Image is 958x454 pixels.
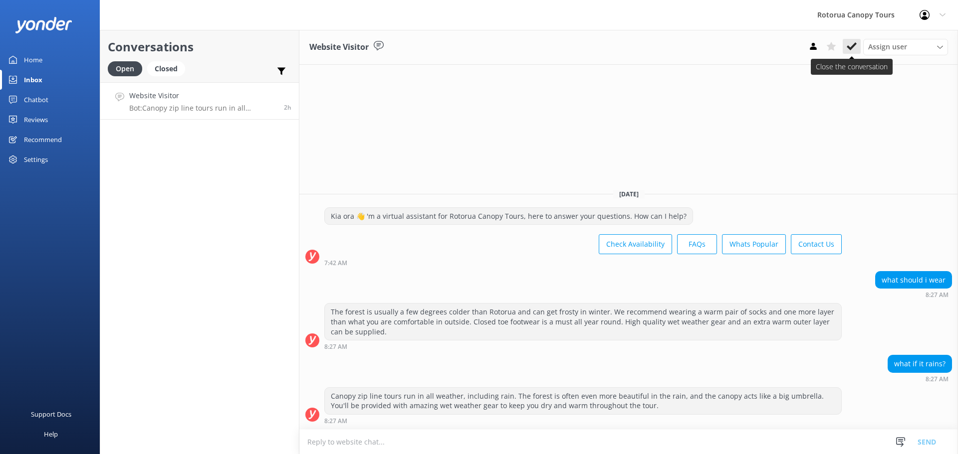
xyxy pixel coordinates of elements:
div: Open [108,61,142,76]
button: Contact Us [791,234,842,254]
div: Sep 18 2025 08:27am (UTC +12:00) Pacific/Auckland [875,291,952,298]
div: Help [44,424,58,444]
a: Website VisitorBot:Canopy zip line tours run in all weather, including rain. The forest is often ... [100,82,299,120]
div: Home [24,50,42,70]
button: FAQs [677,234,717,254]
div: Settings [24,150,48,169]
div: Canopy zip line tours run in all weather, including rain. The forest is often even more beautiful... [325,388,841,414]
p: Bot: Canopy zip line tours run in all weather, including rain. The forest is often even more beau... [129,104,276,113]
a: Closed [147,63,190,74]
span: [DATE] [613,190,645,198]
h4: Website Visitor [129,90,276,101]
strong: 8:27 AM [926,376,949,382]
a: Open [108,63,147,74]
div: what if it rains? [888,355,952,372]
span: Assign user [868,41,907,52]
div: what should i wear [876,272,952,289]
div: Recommend [24,130,62,150]
img: yonder-white-logo.png [15,17,72,33]
div: Assign User [863,39,948,55]
button: Check Availability [599,234,672,254]
h3: Website Visitor [309,41,369,54]
div: Sep 18 2025 08:27am (UTC +12:00) Pacific/Auckland [324,417,842,424]
div: Support Docs [31,404,71,424]
strong: 8:27 AM [926,292,949,298]
strong: 7:42 AM [324,260,347,266]
div: Chatbot [24,90,48,110]
div: Sep 18 2025 08:27am (UTC +12:00) Pacific/Auckland [888,375,952,382]
div: Sep 18 2025 07:42am (UTC +12:00) Pacific/Auckland [324,259,842,266]
span: Sep 18 2025 08:27am (UTC +12:00) Pacific/Auckland [284,103,291,112]
div: Inbox [24,70,42,90]
strong: 8:27 AM [324,418,347,424]
h2: Conversations [108,37,291,56]
div: Sep 18 2025 08:27am (UTC +12:00) Pacific/Auckland [324,343,842,350]
div: Closed [147,61,185,76]
div: Reviews [24,110,48,130]
button: Whats Popular [722,234,786,254]
div: The forest is usually a few degrees colder than Rotorua and can get frosty in winter. We recommen... [325,303,841,340]
div: Kia ora 👋 'm a virtual assistant for Rotorua Canopy Tours, here to answer your questions. How can... [325,208,693,225]
strong: 8:27 AM [324,344,347,350]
